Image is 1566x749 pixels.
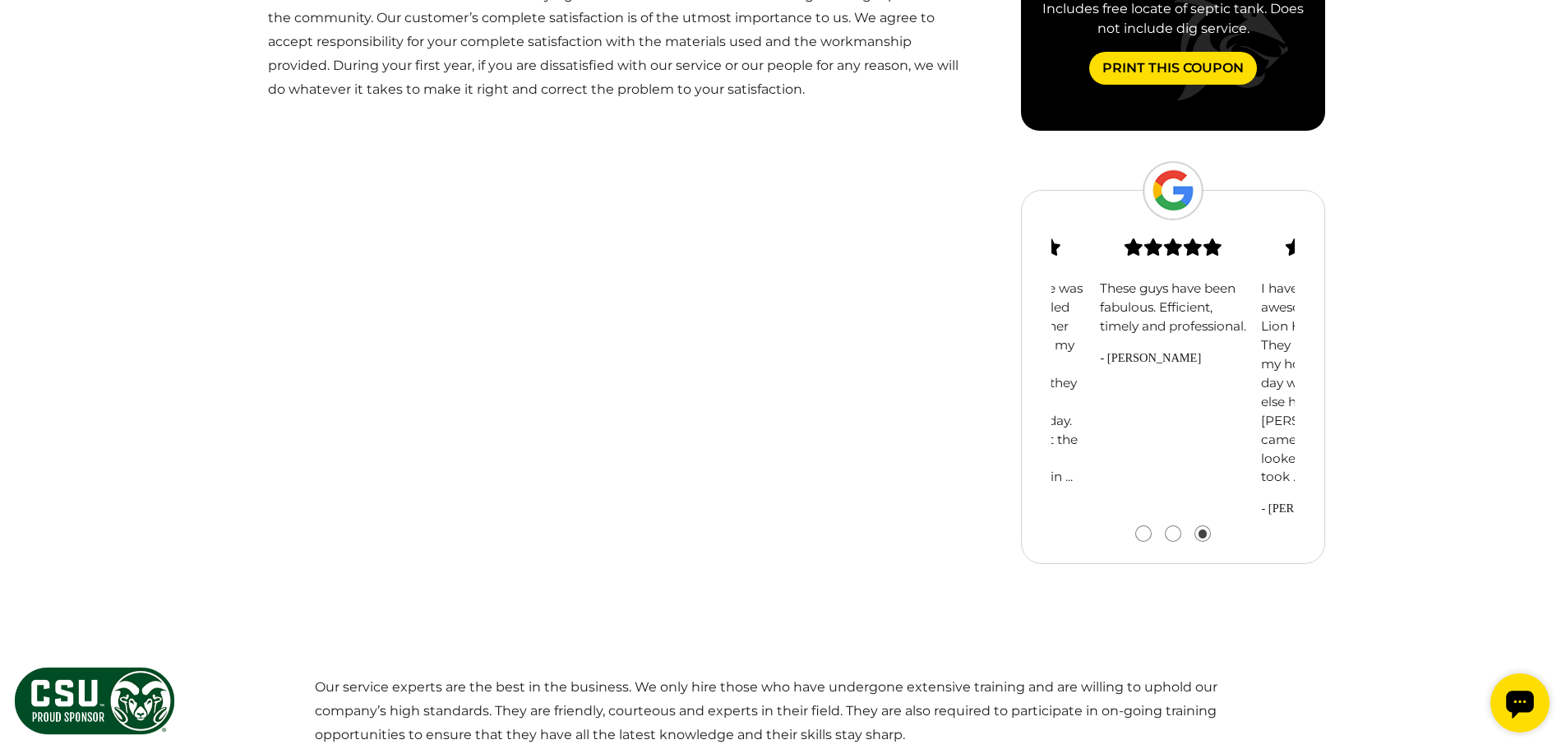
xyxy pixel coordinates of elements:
[315,676,1252,747] p: Our service experts are the best in the business. We only hire those who have undergone extensive...
[1261,280,1407,487] p: I have had the most awesome service from Lion Home Services. They had somebody at my house the ve...
[1093,206,1254,368] div: slide 3 (centered)
[1261,500,1407,518] span: - [PERSON_NAME]
[1100,280,1246,336] p: These guys have been fabulous. Efficient, timely and professional.
[7,7,66,66] div: Open chat widget
[12,665,177,737] img: CSU Sponsor Badge
[1051,206,1294,542] div: carousel
[1089,52,1257,85] a: Print This Coupon
[1100,349,1246,368] span: - [PERSON_NAME]
[1254,206,1415,520] div: slide 1
[1143,161,1203,220] img: Google Logo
